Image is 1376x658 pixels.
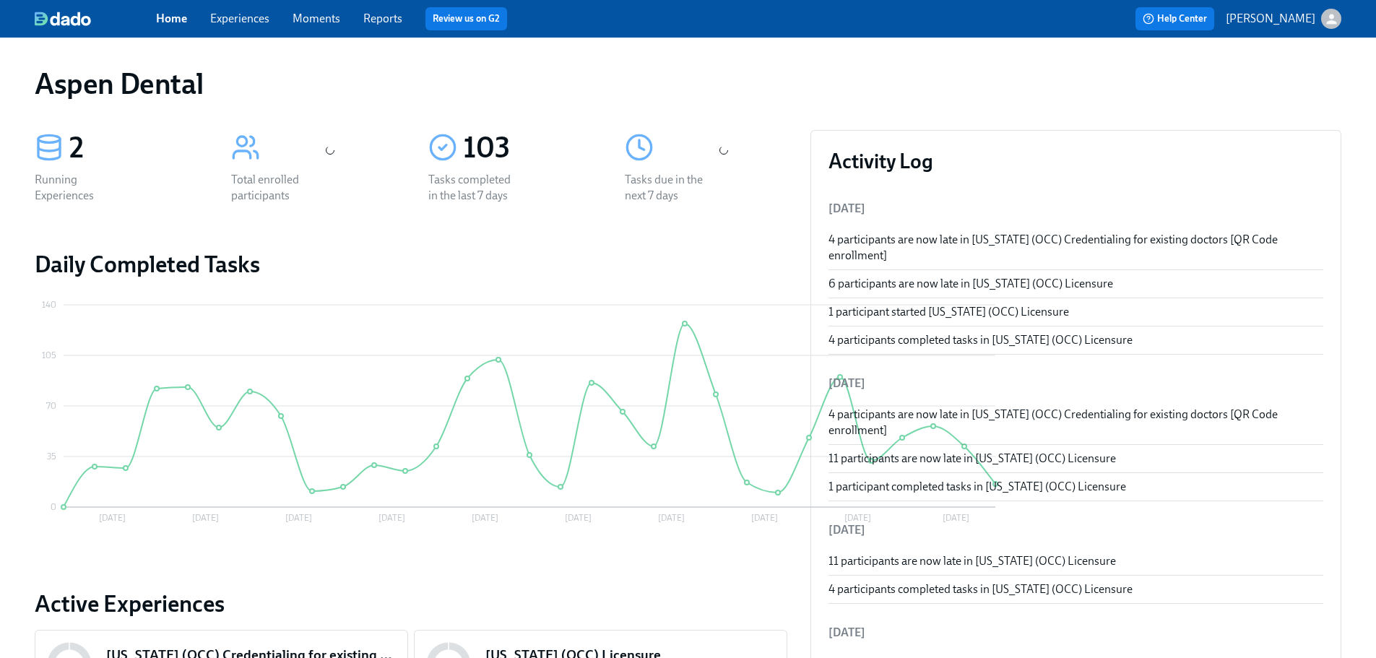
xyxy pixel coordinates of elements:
[285,513,312,523] tspan: [DATE]
[192,513,219,523] tspan: [DATE]
[565,513,592,523] tspan: [DATE]
[293,12,340,25] a: Moments
[828,553,1323,569] div: 11 participants are now late in [US_STATE] (OCC) Licensure
[35,172,127,204] div: Running Experiences
[828,615,1323,650] li: [DATE]
[658,513,685,523] tspan: [DATE]
[828,148,1323,174] h3: Activity Log
[35,250,787,279] h2: Daily Completed Tasks
[378,513,405,523] tspan: [DATE]
[42,300,56,310] tspan: 140
[472,513,498,523] tspan: [DATE]
[1226,11,1315,27] p: [PERSON_NAME]
[828,451,1323,467] div: 11 participants are now late in [US_STATE] (OCC) Licensure
[828,513,1323,547] li: [DATE]
[99,513,126,523] tspan: [DATE]
[828,304,1323,320] div: 1 participant started [US_STATE] (OCC) Licensure
[828,276,1323,292] div: 6 participants are now late in [US_STATE] (OCC) Licensure
[35,66,203,101] h1: Aspen Dental
[428,172,521,204] div: Tasks completed in the last 7 days
[828,479,1323,495] div: 1 participant completed tasks in [US_STATE] (OCC) Licensure
[463,130,590,166] div: 103
[35,589,787,618] a: Active Experiences
[363,12,402,25] a: Reports
[625,172,717,204] div: Tasks due in the next 7 days
[46,401,56,411] tspan: 70
[828,366,1323,401] li: [DATE]
[51,502,56,512] tspan: 0
[47,451,56,462] tspan: 35
[828,581,1323,597] div: 4 participants completed tasks in [US_STATE] (OCC) Licensure
[1226,9,1341,29] button: [PERSON_NAME]
[828,332,1323,348] div: 4 participants completed tasks in [US_STATE] (OCC) Licensure
[35,12,156,26] a: dado
[42,350,56,360] tspan: 105
[156,12,187,25] a: Home
[1143,12,1207,26] span: Help Center
[1135,7,1214,30] button: Help Center
[35,12,91,26] img: dado
[828,407,1323,438] div: 4 participants are now late in [US_STATE] (OCC) Credentialing for existing doctors [QR Code enrol...
[210,12,269,25] a: Experiences
[828,232,1323,264] div: 4 participants are now late in [US_STATE] (OCC) Credentialing for existing doctors [QR Code enrol...
[751,513,778,523] tspan: [DATE]
[231,172,324,204] div: Total enrolled participants
[433,12,500,26] a: Review us on G2
[828,202,865,215] span: [DATE]
[69,130,196,166] div: 2
[425,7,507,30] button: Review us on G2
